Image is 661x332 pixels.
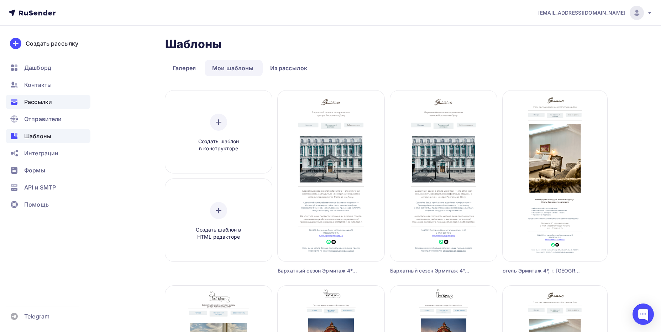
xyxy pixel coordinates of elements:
a: Шаблоны [6,129,90,143]
a: Рассылки [6,95,90,109]
span: Рассылки [24,98,52,106]
a: Отправители [6,112,90,126]
span: Отправители [24,115,62,123]
span: Формы [24,166,45,175]
span: Создать шаблон в конструкторе [185,138,252,152]
h2: Шаблоны [165,37,222,51]
span: [EMAIL_ADDRESS][DOMAIN_NAME] [538,9,625,16]
span: Telegram [24,312,49,321]
div: Создать рассылку [26,39,78,48]
a: [EMAIL_ADDRESS][DOMAIN_NAME] [538,6,652,20]
span: Помощь [24,200,49,209]
span: Шаблоны [24,132,51,140]
span: API и SMTP [24,183,56,192]
a: Контакты [6,78,90,92]
a: Мои шаблоны [205,60,261,76]
span: Контакты [24,81,52,89]
span: Создать шаблон в HTML редакторе [185,226,252,241]
span: Дашборд [24,63,51,72]
div: Бархатный сезон Эрмитаж 4*, г. [GEOGRAPHIC_DATA] [278,267,358,274]
div: Бархатный сезон Эрмитаж 4*, г. [GEOGRAPHIC_DATA] [390,267,470,274]
a: Из рассылок [263,60,315,76]
a: Дашборд [6,61,90,75]
div: отель Эрмитаж 4*, г. [GEOGRAPHIC_DATA] [503,267,581,274]
span: Интеграции [24,149,58,157]
a: Формы [6,163,90,177]
a: Галерея [165,60,203,76]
